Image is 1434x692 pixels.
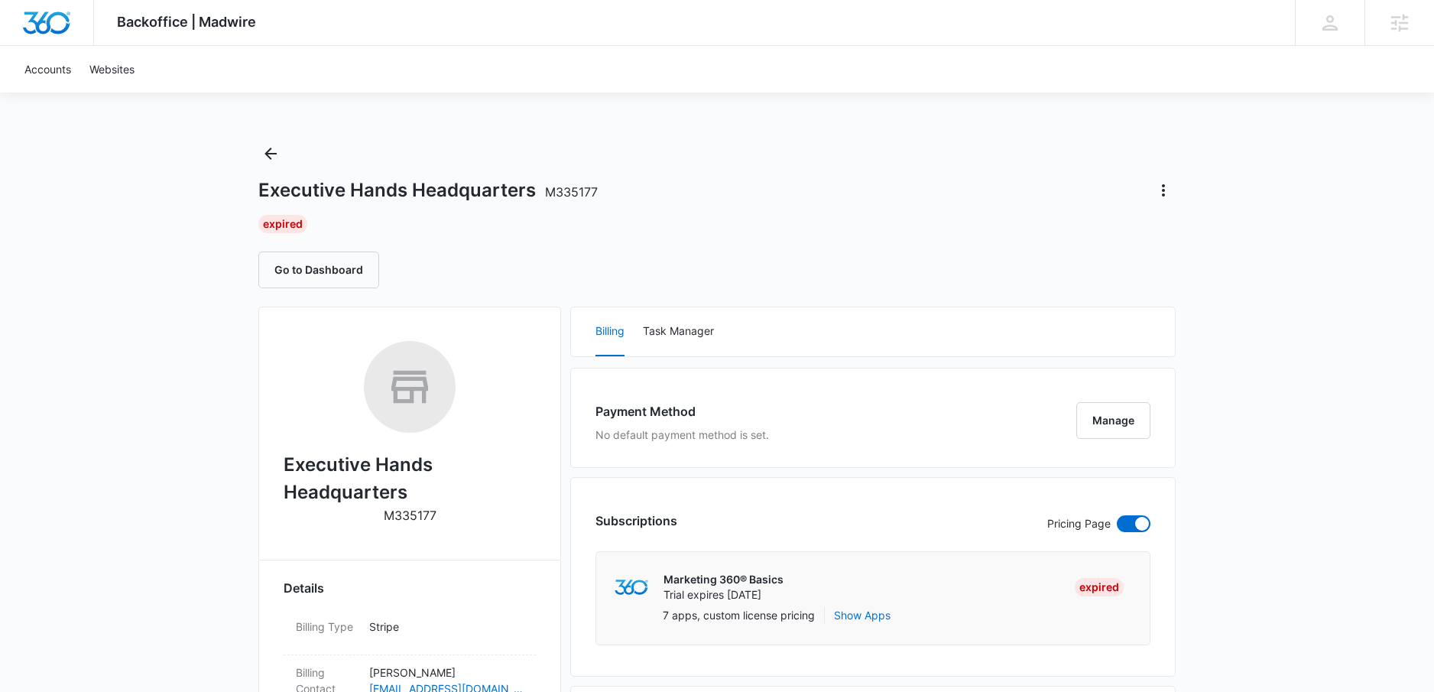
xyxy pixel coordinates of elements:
[296,619,357,635] dt: Billing Type
[284,451,536,506] h2: Executive Hands Headquarters
[663,607,815,623] p: 7 apps, custom license pricing
[1047,515,1111,532] p: Pricing Page
[258,215,307,233] div: Expired
[1151,178,1176,203] button: Actions
[545,184,598,200] span: M335177
[284,609,536,655] div: Billing TypeStripe
[258,252,379,288] button: Go to Dashboard
[834,607,891,623] button: Show Apps
[643,307,714,356] button: Task Manager
[595,427,769,443] p: No default payment method is set.
[117,14,256,30] span: Backoffice | Madwire
[384,506,436,525] p: M335177
[369,664,524,681] p: [PERSON_NAME]
[595,307,625,356] button: Billing
[663,572,784,587] p: Marketing 360® Basics
[369,619,524,635] p: Stripe
[1076,402,1150,439] button: Manage
[80,46,144,93] a: Websites
[595,402,769,421] h3: Payment Method
[595,512,677,530] h3: Subscriptions
[258,141,283,166] button: Back
[663,587,784,603] p: Trial expires [DATE]
[15,46,80,93] a: Accounts
[258,179,598,202] h1: Executive Hands Headquarters
[284,579,324,597] span: Details
[615,580,647,596] img: marketing360Logo
[1075,578,1124,596] div: Expired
